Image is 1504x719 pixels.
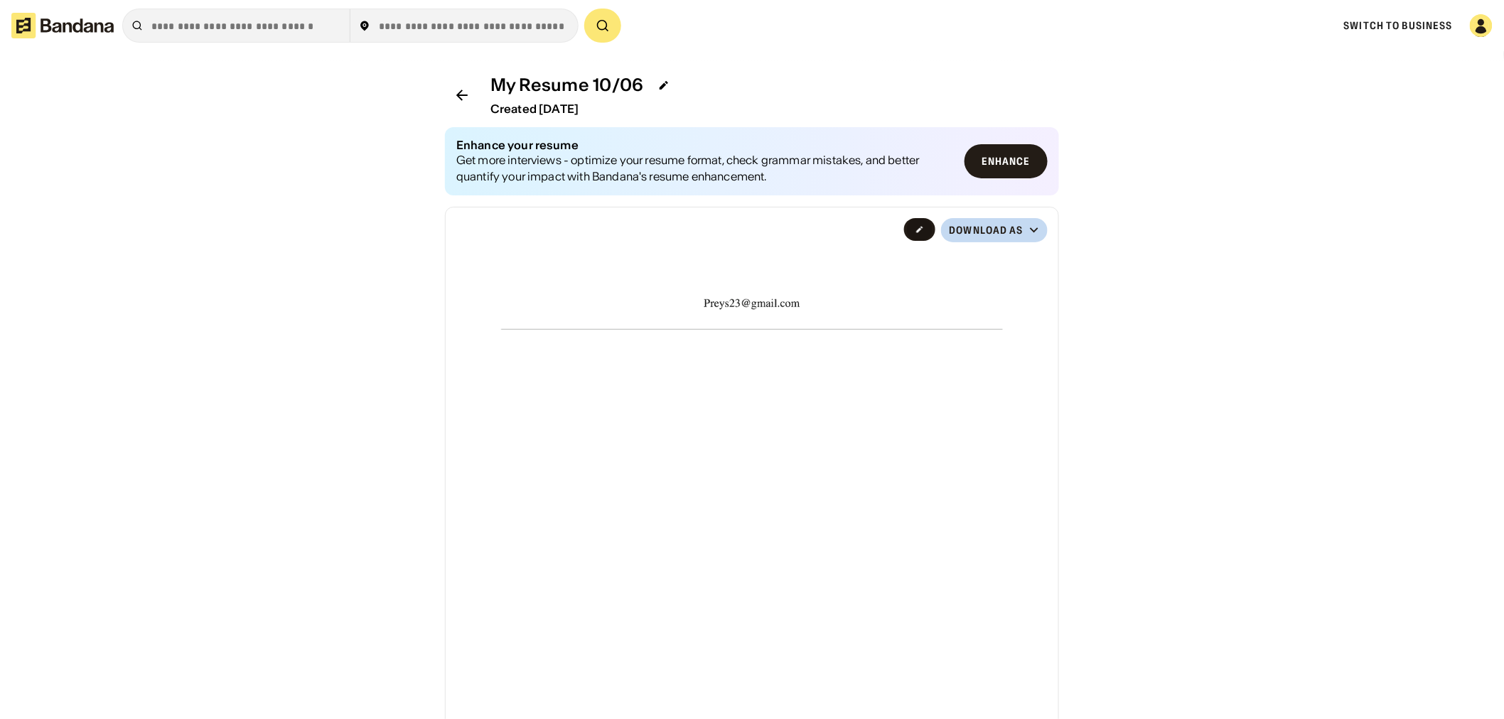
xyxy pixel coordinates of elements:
[950,224,1024,237] div: Download as
[982,156,1031,166] div: Enhance
[456,152,959,184] div: Get more interviews - optimize your resume format, check grammar mistakes, and better quantify yo...
[490,102,678,116] div: Created [DATE]
[490,75,644,96] div: My Resume 10/06
[11,13,114,38] img: Bandana logotype
[1344,19,1453,32] a: Switch to Business
[456,139,959,152] div: Enhance your resume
